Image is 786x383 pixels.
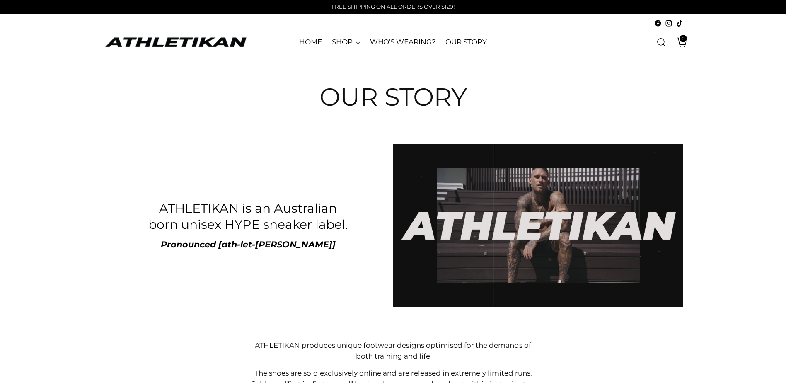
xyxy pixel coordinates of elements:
a: HOME [299,33,322,51]
p: FREE SHIPPING ON ALL ORDERS OVER $120! [331,3,455,11]
a: WHO'S WEARING? [370,33,436,51]
span: 0 [680,35,687,42]
a: SHOP [332,33,360,51]
p: ATHLETIKAN produces unique footwear designs optimised for the demands of both training and life [248,340,538,361]
a: Open cart modal [670,34,687,51]
a: ATHLETIKAN [103,36,248,48]
a: Open search modal [653,34,670,51]
a: OUR STORY [445,33,486,51]
h3: ATHLETIKAN is an Australian born unisex HYPE sneaker label. [144,200,353,233]
h1: OUR STORY [319,83,467,111]
strong: Pronounced [ath-let-[PERSON_NAME]] [161,239,336,250]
